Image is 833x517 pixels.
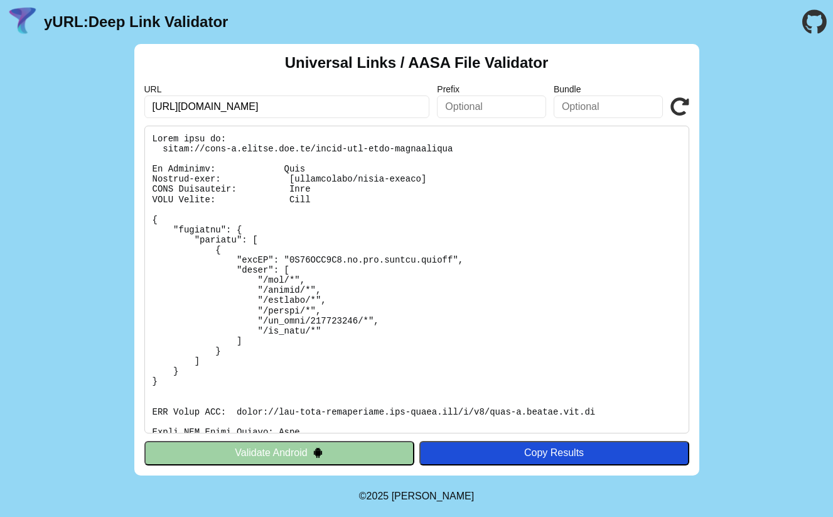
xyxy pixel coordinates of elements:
[144,126,689,433] pre: Lorem ipsu do: sitam://cons-a.elitse.doe.te/incid-utl-etdo-magnaaliqua En Adminimv: Quis Nostrud-...
[554,95,663,118] input: Optional
[359,476,474,517] footer: ©
[6,6,39,38] img: yURL Logo
[437,84,546,94] label: Prefix
[426,447,683,459] div: Copy Results
[392,491,475,501] a: Michael Ibragimchayev's Personal Site
[554,84,663,94] label: Bundle
[44,13,228,31] a: yURL:Deep Link Validator
[419,441,689,465] button: Copy Results
[367,491,389,501] span: 2025
[144,441,414,465] button: Validate Android
[144,95,430,118] input: Required
[437,95,546,118] input: Optional
[285,54,549,72] h2: Universal Links / AASA File Validator
[144,84,430,94] label: URL
[313,447,323,458] img: droidIcon.svg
